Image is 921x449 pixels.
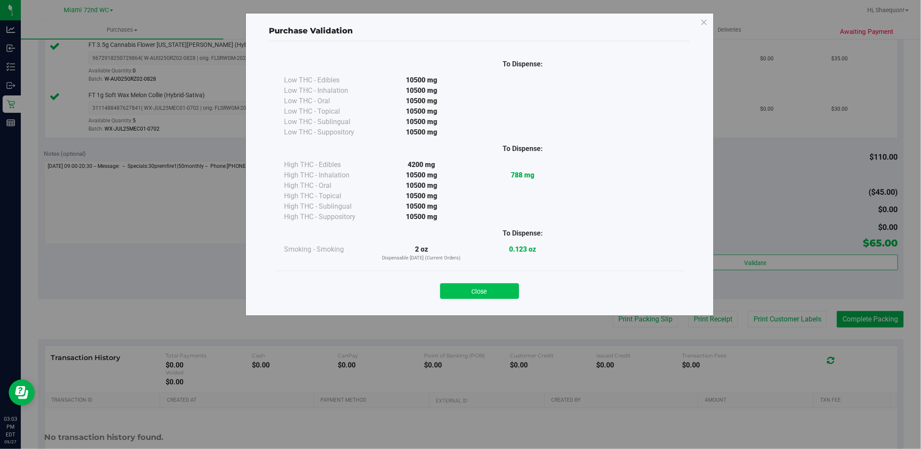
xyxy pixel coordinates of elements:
[284,160,371,170] div: High THC - Edibles
[371,85,472,96] div: 10500 mg
[371,106,472,117] div: 10500 mg
[371,191,472,201] div: 10500 mg
[511,171,534,179] strong: 788 mg
[472,228,573,239] div: To Dispense:
[284,75,371,85] div: Low THC - Edibles
[284,127,371,138] div: Low THC - Suppository
[371,160,472,170] div: 4200 mg
[472,144,573,154] div: To Dispense:
[269,26,353,36] span: Purchase Validation
[371,255,472,262] p: Dispensable [DATE] (Current Orders)
[284,212,371,222] div: High THC - Suppository
[472,59,573,69] div: To Dispense:
[371,170,472,180] div: 10500 mg
[284,191,371,201] div: High THC - Topical
[509,245,536,253] strong: 0.123 oz
[371,75,472,85] div: 10500 mg
[371,201,472,212] div: 10500 mg
[9,380,35,406] iframe: Resource center
[371,127,472,138] div: 10500 mg
[284,180,371,191] div: High THC - Oral
[284,201,371,212] div: High THC - Sublingual
[371,117,472,127] div: 10500 mg
[440,283,519,299] button: Close
[284,244,371,255] div: Smoking - Smoking
[371,212,472,222] div: 10500 mg
[371,244,472,262] div: 2 oz
[284,117,371,127] div: Low THC - Sublingual
[371,180,472,191] div: 10500 mg
[371,96,472,106] div: 10500 mg
[284,170,371,180] div: High THC - Inhalation
[284,85,371,96] div: Low THC - Inhalation
[284,106,371,117] div: Low THC - Topical
[284,96,371,106] div: Low THC - Oral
